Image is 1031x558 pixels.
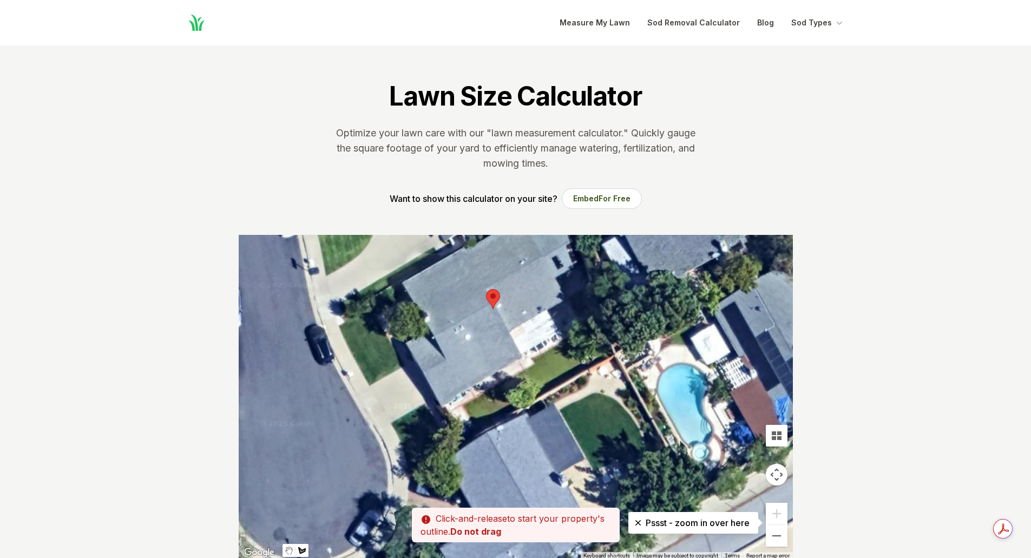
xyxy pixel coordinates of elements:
[766,425,787,447] button: Tilt map
[766,525,787,547] button: Zoom out
[766,464,787,485] button: Map camera controls
[389,80,641,113] h1: Lawn Size Calculator
[295,544,308,557] button: Draw a shape
[757,16,774,29] a: Blog
[637,516,750,529] p: Pssst - zoom in over here
[599,194,631,203] span: For Free
[562,188,642,209] button: EmbedFor Free
[450,526,501,537] strong: Do not drag
[390,192,557,205] p: Want to show this calculator on your site?
[791,16,845,29] button: Sod Types
[334,126,698,171] p: Optimize your lawn care with our "lawn measurement calculator." Quickly gauge the square footage ...
[436,513,507,524] span: Click-and-release
[283,544,295,557] button: Stop drawing
[647,16,740,29] a: Sod Removal Calculator
[412,508,620,542] p: to start your property's outline.
[560,16,630,29] a: Measure My Lawn
[766,503,787,524] button: Zoom in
